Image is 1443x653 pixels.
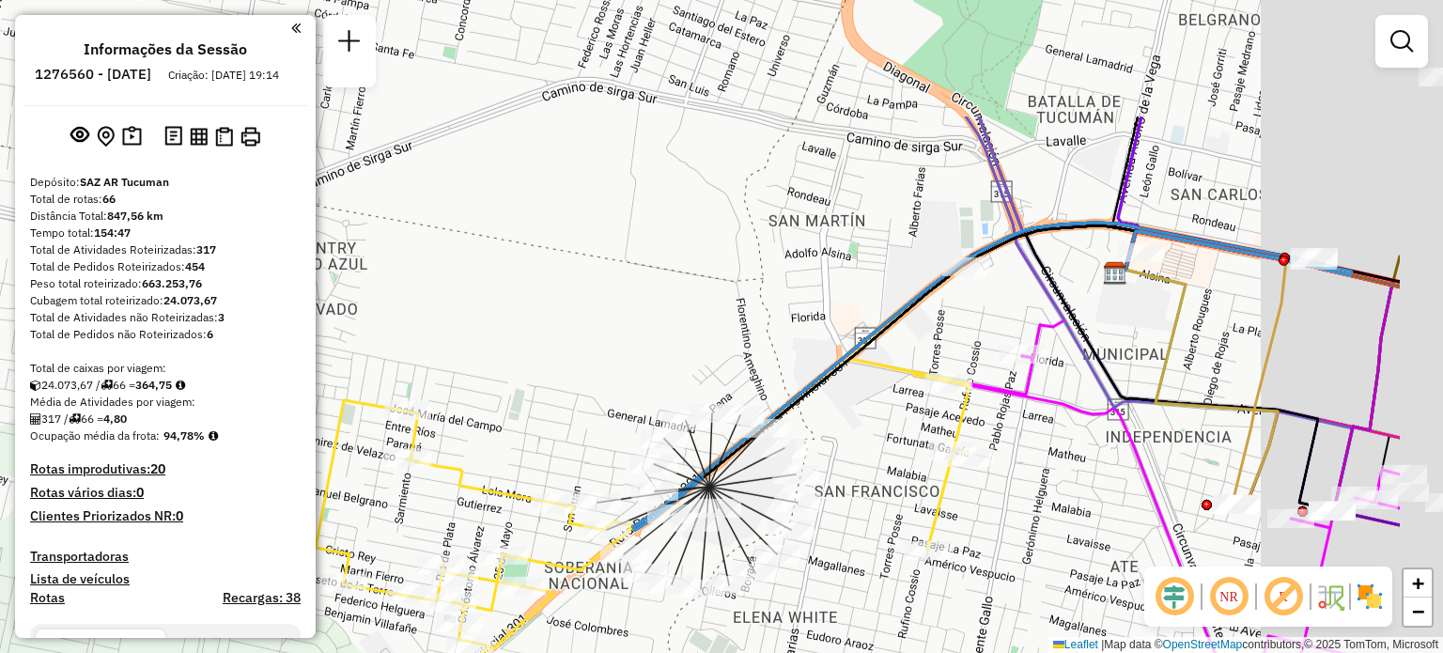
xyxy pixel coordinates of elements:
strong: 66 [102,192,116,206]
a: Clique aqui para minimizar o painel [291,17,301,39]
h4: Rotas vários dias: [30,485,301,501]
span: | [1101,638,1104,651]
span: Ocupação média da frota: [30,428,160,443]
div: 317 / 66 = [30,411,301,428]
div: Peso total roteirizado: [30,275,301,292]
i: Total de rotas [69,413,81,425]
img: Fluxo de ruas [1315,582,1345,612]
a: Zoom out [1404,598,1432,626]
span: Exibir rótulo [1261,574,1306,619]
div: Total de Pedidos Roteirizados: [30,258,301,275]
i: Meta Caixas/viagem: 251,72 Diferença: 113,03 [176,380,185,391]
div: Atividade não roteirizada - Martu Bebidas Sas [1213,495,1260,514]
div: Total de Atividades não Roteirizadas: [30,309,301,326]
span: − [1412,599,1424,623]
div: Total de Atividades Roteirizadas: [30,241,301,258]
h4: Informações da Sessão [84,40,247,58]
a: Zoom in [1404,569,1432,598]
h6: 1276560 - [DATE] [35,66,151,83]
em: Média calculada utilizando a maior ocupação (%Peso ou %Cubagem) de cada rota da sessão. Rotas cro... [209,430,218,442]
span: Ocultar NR [1206,574,1251,619]
strong: 317 [196,242,216,257]
img: Exibir/Ocultar setores [1355,582,1385,612]
i: Cubagem total roteirizado [30,380,41,391]
strong: 663.253,76 [142,276,202,290]
a: Exibir filtros [1383,23,1420,60]
strong: 3 [218,310,225,324]
div: Total de caixas por viagem: [30,360,301,377]
strong: SAZ AR Tucuman [80,175,169,189]
strong: 0 [136,484,144,501]
div: Criação: [DATE] 19:14 [161,67,287,84]
span: Ocultar deslocamento [1152,574,1197,619]
button: Centralizar mapa no depósito ou ponto de apoio [93,122,118,151]
h4: Transportadoras [30,549,301,565]
strong: 4,80 [103,412,127,426]
strong: 364,75 [135,378,172,392]
div: Cubagem total roteirizado: [30,292,301,309]
button: Logs desbloquear sessão [161,122,186,151]
div: Total de Pedidos não Roteirizados: [30,326,301,343]
div: Distância Total: [30,208,301,225]
i: Total de rotas [101,380,113,391]
strong: 0 [176,507,183,524]
a: Leaflet [1053,638,1098,651]
div: Tempo total: [30,225,301,241]
div: Map data © contributors,© 2025 TomTom, Microsoft [1048,637,1443,653]
strong: 24.073,67 [163,293,217,307]
div: Total de rotas: [30,191,301,208]
button: Imprimir Rotas [237,123,264,150]
strong: 94,78% [163,428,205,443]
h4: Clientes Priorizados NR: [30,508,301,524]
button: Visualizar Romaneio [211,123,237,150]
button: Exibir sessão original [67,121,93,151]
a: Rotas [30,590,65,606]
div: 24.073,67 / 66 = [30,377,301,394]
div: Média de Atividades por viagem: [30,394,301,411]
strong: 6 [207,327,213,341]
h4: Rotas improdutivas: [30,461,301,477]
button: Visualizar relatório de Roteirização [186,123,211,148]
span: + [1412,571,1424,595]
h4: Recargas: 38 [223,590,301,606]
strong: 20 [150,460,165,477]
i: Total de Atividades [30,413,41,425]
div: Depósito: [30,174,301,191]
strong: 847,56 km [107,209,163,223]
a: OpenStreetMap [1163,638,1243,651]
strong: 454 [185,259,205,273]
h4: Lista de veículos [30,571,301,587]
strong: 154:47 [94,225,131,240]
a: Nova sessão e pesquisa [331,23,368,65]
img: SAZ AR Tucuman [1103,261,1127,286]
button: Painel de Sugestão [118,122,146,151]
